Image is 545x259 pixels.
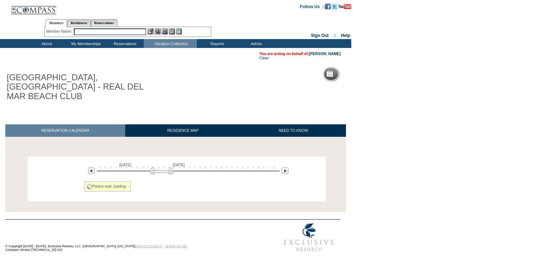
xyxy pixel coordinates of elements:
[325,4,331,9] img: Become our fan on Facebook
[241,124,346,137] a: NEED TO KNOW
[259,52,341,56] span: You are acting on behalf of:
[336,72,390,76] h5: Reservation Calendar
[165,244,187,248] a: TERMS OF USE
[162,28,168,34] img: Impersonate
[67,19,91,27] a: Residences
[332,4,337,8] a: Follow us on Twitter
[66,39,105,48] td: My Memberships
[325,4,331,8] a: Become our fan on Facebook
[341,33,350,38] a: Help
[46,28,73,34] div: Member Name:
[311,33,329,38] a: Sign Out
[119,163,131,167] span: [DATE]
[91,19,117,27] a: Reservations
[169,28,175,34] img: Reservations
[148,28,154,34] img: b_edit.gif
[338,4,351,9] img: Subscribe to our YouTube Channel
[87,184,92,189] img: spinner2.gif
[236,39,275,48] td: Admin
[105,39,144,48] td: Reservations
[84,182,131,191] div: Please wait, loading...
[88,167,95,174] img: Previous
[173,163,185,167] span: [DATE]
[5,220,254,255] td: © Copyright [DATE] - [DATE]. Exclusive Resorts, LLC. [GEOGRAPHIC_DATA], [US_STATE]. Compass Versi...
[136,244,162,248] a: PRIVACY POLICY
[176,28,182,34] img: b_calculator.gif
[125,124,241,137] a: RESIDENCE MAP
[45,19,67,27] a: Members
[155,28,161,34] img: View
[27,39,66,48] td: Home
[259,56,269,60] a: Clear
[300,4,325,9] td: Follow Us ::
[197,39,236,48] td: Reports
[5,71,164,102] h1: [GEOGRAPHIC_DATA], [GEOGRAPHIC_DATA] - REAL DEL MAR BEACH CLUB
[5,124,125,137] a: RESERVATION CALENDAR
[332,4,337,9] img: Follow us on Twitter
[334,33,336,38] span: ::
[144,39,197,48] td: Vacation Collection
[309,52,341,56] a: [PERSON_NAME]
[277,220,341,255] img: Exclusive Resorts
[282,167,288,174] img: Next
[338,4,351,8] a: Subscribe to our YouTube Channel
